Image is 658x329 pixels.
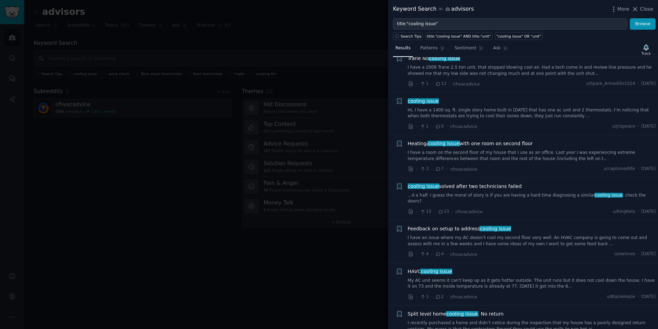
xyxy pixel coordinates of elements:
a: Feedback on setup to addresscooling issue [408,225,511,232]
a: Split level homecooling issue. No return [408,310,504,318]
span: 15 [420,209,431,215]
span: · [638,294,639,300]
span: · [638,251,639,257]
span: Trane No [408,55,460,62]
span: · [416,293,417,300]
span: [DATE] [641,294,656,300]
span: 1 [420,81,428,87]
span: · [434,208,435,215]
span: 1 [420,294,428,300]
a: ...d a half. I guess the moral of story is if you are having a hard time diagnosing a similarcool... [408,192,656,205]
span: Results [395,45,411,51]
span: r/hvacadvice [450,167,477,172]
span: · [446,123,448,130]
a: cooling issue [408,98,439,105]
span: Ask [493,45,501,51]
a: "cooling issue" OR "unit" [495,32,543,40]
span: [DATE] [641,209,656,215]
span: · [416,80,417,88]
button: More [610,6,629,13]
span: · [638,81,639,87]
a: Results [393,43,413,57]
span: r/hvacadvice [450,252,477,257]
span: 2 [435,294,444,300]
span: r/hvacadvice [450,295,477,299]
span: r/hvacadvice [450,124,477,129]
span: in [439,6,443,12]
span: [DATE] [641,166,656,172]
span: · [452,208,453,215]
input: Try a keyword related to your business [393,18,627,30]
div: title:"cooling issue" AND title:"unit" [427,34,491,39]
span: · [638,123,639,130]
span: cooling issue [446,311,478,317]
a: Heating/cooling issuewith one room on second floor [408,140,533,147]
span: [DATE] [641,251,656,257]
span: 0 [435,123,444,130]
span: · [431,80,433,88]
span: 4 [420,251,428,257]
a: Trane Nocooling issue [408,55,460,62]
span: 2 [420,166,428,172]
span: [DATE] [641,81,656,87]
a: I have a room on the second floor of my house that I use as an office. Last year I was experienci... [408,150,656,162]
span: Split level home . No return [408,310,504,318]
span: More [617,6,629,13]
span: Search Tips [401,34,422,39]
span: u/Spare_Armadillo1524 [586,81,635,87]
a: HAVCcooling issue [408,268,452,275]
span: · [446,166,448,173]
span: · [416,208,417,215]
span: 1 [420,123,428,130]
span: · [446,251,448,258]
a: I have an issue where my AC doesn’t cool my second floor very well. An HVAC company is going to c... [408,235,656,247]
button: Search Tips [393,32,423,40]
span: Sentiment [455,45,476,51]
span: 7 [435,166,444,172]
span: cooling issue [479,226,512,231]
span: 23 [438,209,449,215]
span: · [416,251,417,258]
span: · [638,209,639,215]
button: Browse [630,18,656,30]
span: · [431,166,433,173]
span: cooling issue [427,141,460,146]
a: I have a 2009 Trane 2.5 ton unit, that stopped blowing cool air. Had a tech come in and review li... [408,64,656,77]
span: 12 [435,81,446,87]
a: Ask [491,43,510,57]
span: cooling issue [420,269,453,274]
span: r/hvacadvice [456,209,483,214]
span: u/jrizpeace [612,123,635,130]
span: cooling issue [428,56,461,61]
button: Close [632,6,653,13]
a: title:"cooling issue" AND title:"unit" [425,32,492,40]
span: · [431,293,433,300]
span: cooling issue [594,193,623,198]
span: solved after two technicians failed [408,183,522,190]
span: · [416,123,417,130]
span: · [446,293,448,300]
div: Keyword Search advisors [393,5,474,13]
span: u/BlazieHazie [607,294,635,300]
span: Patterns [420,45,437,51]
span: · [416,166,417,173]
a: Sentiment [452,43,486,57]
span: u/captionedlife [604,166,635,172]
span: cooling issue [407,98,439,104]
a: Patterns [418,43,447,57]
span: cooling issue [407,183,439,189]
span: u/KingKelu [613,209,635,215]
span: HAVC [408,268,452,275]
span: [DATE] [641,123,656,130]
span: u/ewisnes [614,251,635,257]
a: cooling issuesolved after two technicians failed [408,183,522,190]
span: Feedback on setup to address [408,225,511,232]
a: My AC unit seems it can't keep up as it gets hotter outside. The unit runs but it does not cool d... [408,278,656,290]
span: · [431,251,433,258]
span: Close [640,6,653,13]
span: r/hvacadvice [453,82,480,87]
span: · [449,80,450,88]
button: Track [639,42,653,57]
div: "cooling issue" OR "unit" [496,34,541,39]
span: 4 [435,251,444,257]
